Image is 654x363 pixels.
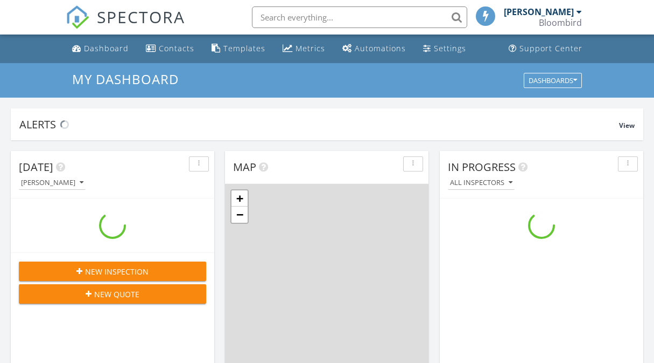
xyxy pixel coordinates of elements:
span: Map [233,160,256,174]
span: My Dashboard [72,70,179,88]
span: SPECTORA [97,5,185,28]
button: New Quote [19,284,206,304]
span: New Quote [94,289,139,300]
div: [PERSON_NAME] [504,6,574,17]
div: Templates [223,43,265,53]
div: Alerts [19,117,619,132]
div: Bloombird [539,17,582,28]
a: Zoom in [231,190,248,207]
a: SPECTORA [66,15,185,37]
span: View [619,121,635,130]
div: Metrics [296,43,325,53]
div: Dashboards [529,77,577,84]
span: New Inspection [85,266,149,277]
input: Search everything... [252,6,467,28]
div: Support Center [519,43,582,53]
button: [PERSON_NAME] [19,176,86,190]
button: Dashboards [524,73,582,88]
a: Templates [207,39,270,59]
a: Metrics [278,39,329,59]
button: All Inspectors [448,176,515,190]
div: Dashboard [84,43,129,53]
a: Automations (Basic) [338,39,410,59]
a: Zoom out [231,207,248,223]
a: Support Center [504,39,587,59]
a: Dashboard [68,39,133,59]
div: [PERSON_NAME] [21,179,83,187]
div: Settings [434,43,466,53]
div: All Inspectors [450,179,512,187]
div: Contacts [159,43,194,53]
img: The Best Home Inspection Software - Spectora [66,5,89,29]
span: In Progress [448,160,516,174]
div: Automations [355,43,406,53]
a: Settings [419,39,470,59]
button: New Inspection [19,262,206,281]
span: [DATE] [19,160,53,174]
a: Contacts [142,39,199,59]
